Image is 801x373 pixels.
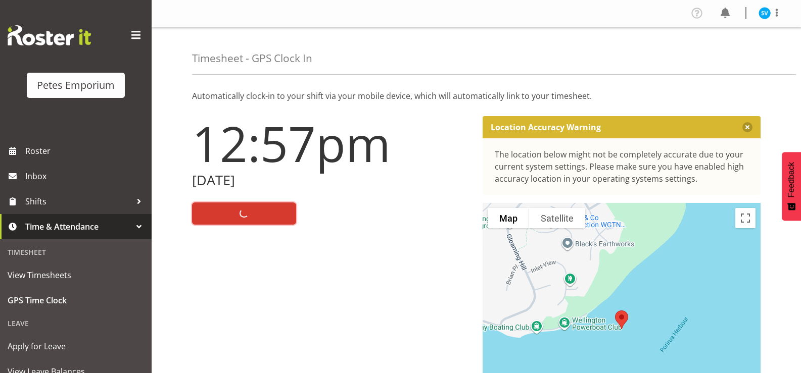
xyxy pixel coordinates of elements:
p: Automatically clock-in to your shift via your mobile device, which will automatically link to you... [192,90,761,102]
h2: [DATE] [192,173,470,188]
button: Feedback - Show survey [782,152,801,221]
span: Feedback [787,162,796,197]
div: Timesheet [3,242,149,262]
div: Petes Emporium [37,78,115,93]
a: View Timesheets [3,262,149,288]
span: GPS Time Clock [8,293,144,308]
img: sasha-vandervalk6911.jpg [759,7,771,19]
span: Roster [25,143,147,158]
div: The location below might not be completely accurate due to your current system settings. Please m... [495,148,749,185]
span: Time & Attendance [25,219,131,234]
a: Apply for Leave [3,334,149,359]
span: View Timesheets [8,268,144,283]
button: Show street map [488,208,529,228]
p: Location Accuracy Warning [491,122,601,132]
h4: Timesheet - GPS Clock In [192,52,312,64]
h1: 12:57pm [192,116,470,171]
button: Close message [742,122,752,132]
button: Show satellite imagery [529,208,585,228]
span: Shifts [25,194,131,209]
a: GPS Time Clock [3,288,149,313]
img: Rosterit website logo [8,25,91,45]
span: Apply for Leave [8,339,144,354]
span: Inbox [25,169,147,184]
div: Leave [3,313,149,334]
button: Toggle fullscreen view [735,208,756,228]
